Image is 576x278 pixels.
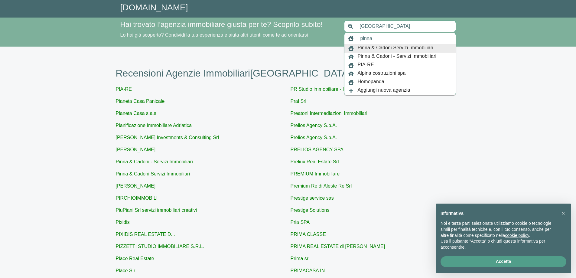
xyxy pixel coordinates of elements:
[358,53,437,61] span: Pinna & Cadoni - Servizi Immobiliari
[116,268,139,273] a: Place S.r.l.
[291,208,330,213] a: Prestige Solutions
[358,70,406,78] span: Alpina costruzioni spa
[291,183,352,188] a: Premium Re di Aleste Re Srl
[357,33,456,44] input: Inserisci nome agenzia immobiliare
[116,208,197,213] a: PiuPiani Srl servizi immobiliari creativi
[116,135,219,140] a: [PERSON_NAME] Investments & Consulting Srl
[116,183,156,188] a: [PERSON_NAME]
[116,232,175,237] a: PIXIDIS REAL ESTATE D.I.
[120,31,337,39] p: Lo hai già scoperto? Condividi la tua esperienza e aiuta altri utenti come te ad orientarsi
[356,21,456,32] input: Inserisci area di ricerca (Comune o Provincia)
[505,233,529,238] a: cookie policy - il link si apre in una nuova scheda
[561,210,565,217] span: ×
[120,3,188,12] a: [DOMAIN_NAME]
[291,244,385,249] a: PRIMA REAL ESTATE di [PERSON_NAME]
[291,159,339,164] a: Preliux Real Estate Srl
[358,87,410,95] span: Aggiungi nuova agenzia
[116,147,156,152] a: [PERSON_NAME]
[441,238,557,250] p: Usa il pulsante “Accetta” o chiudi questa informativa per acconsentire.
[291,99,306,104] a: Pral Srl
[291,147,343,152] a: PRELIOS AGENCY SPA
[291,111,367,116] a: Preatoni Intermediazioni Immobiliari
[291,135,337,140] a: Prelios Agency S.p.A.
[116,67,460,79] h1: Recensioni Agenzie Immobiliari [GEOGRAPHIC_DATA]
[116,111,156,116] a: Pianeta Casa s.a.s
[291,171,340,176] a: PREMIUM Immobiliare
[558,208,568,218] button: Chiudi questa informativa
[291,256,310,261] a: Prima srl
[291,195,334,201] a: Prestige service sas
[116,244,204,249] a: PIZZETTI STUDIO IMMOBILIARE S.R.L.
[441,221,557,238] p: Noi e terze parti selezionate utilizziamo cookie o tecnologie simili per finalità tecniche e, con...
[116,171,190,176] a: Pinna & Cadoni Servizi Immobiliari
[291,87,384,92] a: PR Studio immobiliare - Immobiliare Ravasi
[116,99,165,104] a: Pianeta Casa Panicale
[441,256,566,267] button: Accetta
[116,159,193,164] a: Pinna & Cadoni - Servizi Immobiliari
[116,195,158,201] a: PIRCHIOIMMOBILI
[441,211,557,216] h2: Informativa
[358,61,374,70] span: PIA-RE
[291,232,326,237] a: PRIMA CLASSE
[116,256,154,261] a: Place Real Estate
[291,268,325,273] a: PRIMACASA IN
[120,20,337,29] h4: Hai trovato l’agenzia immobiliare giusta per te? Scoprilo subito!
[291,220,310,225] a: Pria SPA
[116,220,130,225] a: Pixidis
[358,44,434,53] span: Pinna & Cadoni Servizi Immobiliari
[291,123,337,128] a: Prelios Agency S.p.A.
[116,123,192,128] a: Pianificazione Immobiliare Adriatica
[116,87,132,92] a: PIA-RE
[358,78,385,87] span: Homepanda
